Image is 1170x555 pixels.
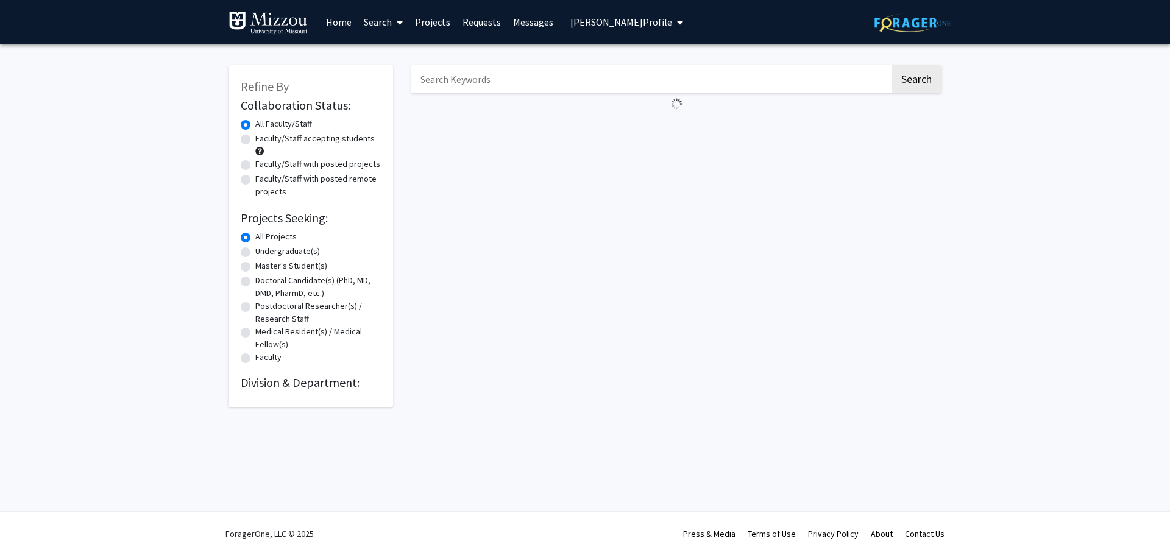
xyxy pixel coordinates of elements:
label: Faculty/Staff with posted projects [255,158,380,171]
label: Postdoctoral Researcher(s) / Research Staff [255,300,381,325]
a: Press & Media [683,528,736,539]
img: ForagerOne Logo [874,13,951,32]
a: Contact Us [905,528,945,539]
span: Refine By [241,79,289,94]
span: [PERSON_NAME] Profile [570,16,672,28]
label: Undergraduate(s) [255,245,320,258]
button: Search [892,65,941,93]
div: ForagerOne, LLC © 2025 [225,512,314,555]
a: Terms of Use [748,528,796,539]
a: Messages [507,1,559,43]
nav: Page navigation [411,115,941,143]
a: Search [358,1,409,43]
h2: Projects Seeking: [241,211,381,225]
h2: Division & Department: [241,375,381,390]
label: Faculty/Staff with posted remote projects [255,172,381,198]
label: Master's Student(s) [255,260,327,272]
a: About [871,528,893,539]
a: Privacy Policy [808,528,859,539]
a: Home [320,1,358,43]
h2: Collaboration Status: [241,98,381,113]
a: Requests [456,1,507,43]
img: Loading [666,93,687,115]
label: Faculty/Staff accepting students [255,132,375,145]
label: All Faculty/Staff [255,118,312,130]
label: Doctoral Candidate(s) (PhD, MD, DMD, PharmD, etc.) [255,274,381,300]
input: Search Keywords [411,65,890,93]
a: Projects [409,1,456,43]
label: Medical Resident(s) / Medical Fellow(s) [255,325,381,351]
label: Faculty [255,351,282,364]
label: All Projects [255,230,297,243]
img: University of Missouri Logo [229,11,308,35]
